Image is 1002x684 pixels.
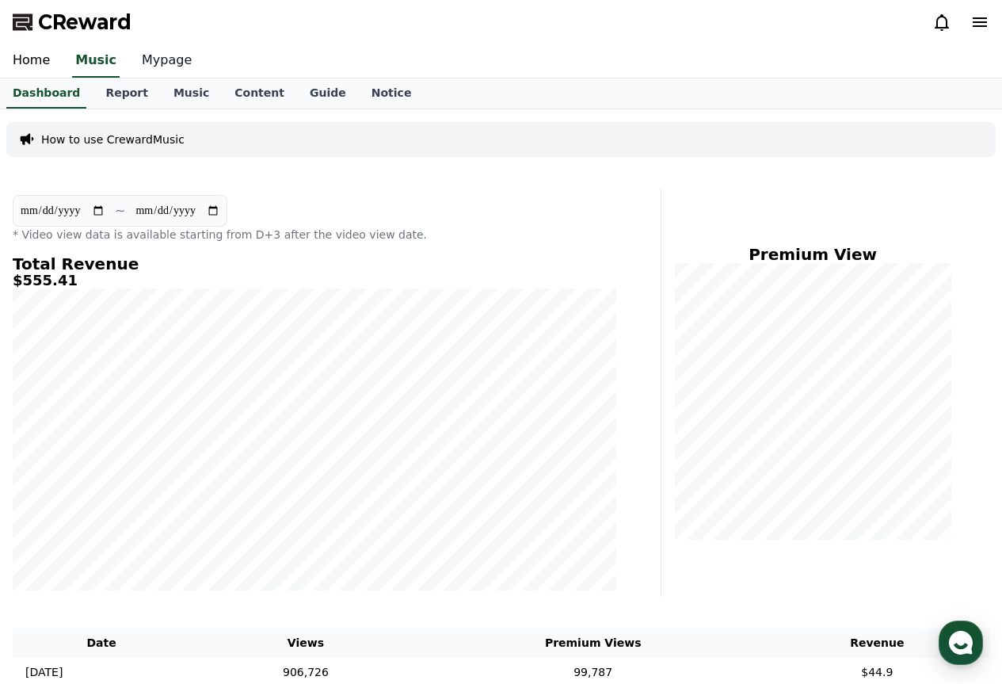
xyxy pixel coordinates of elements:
[5,502,105,542] a: Home
[6,78,86,109] a: Dashboard
[129,44,204,78] a: Mypage
[13,629,190,658] th: Date
[765,629,989,658] th: Revenue
[72,44,120,78] a: Music
[13,10,131,35] a: CReward
[131,527,178,540] span: Messages
[234,526,273,539] span: Settings
[13,255,616,273] h4: Total Revenue
[115,201,125,220] p: ~
[13,227,616,243] p: * Video view data is available starting from D+3 after the video view date.
[161,78,222,109] a: Music
[13,273,616,289] h5: $555.41
[40,526,68,539] span: Home
[93,78,161,109] a: Report
[38,10,131,35] span: CReward
[674,246,951,263] h4: Premium View
[41,132,185,147] a: How to use CrewardMusic
[190,629,421,658] th: Views
[297,78,359,109] a: Guide
[222,78,297,109] a: Content
[359,78,425,109] a: Notice
[421,629,765,658] th: Premium Views
[25,664,63,681] p: [DATE]
[204,502,304,542] a: Settings
[105,502,204,542] a: Messages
